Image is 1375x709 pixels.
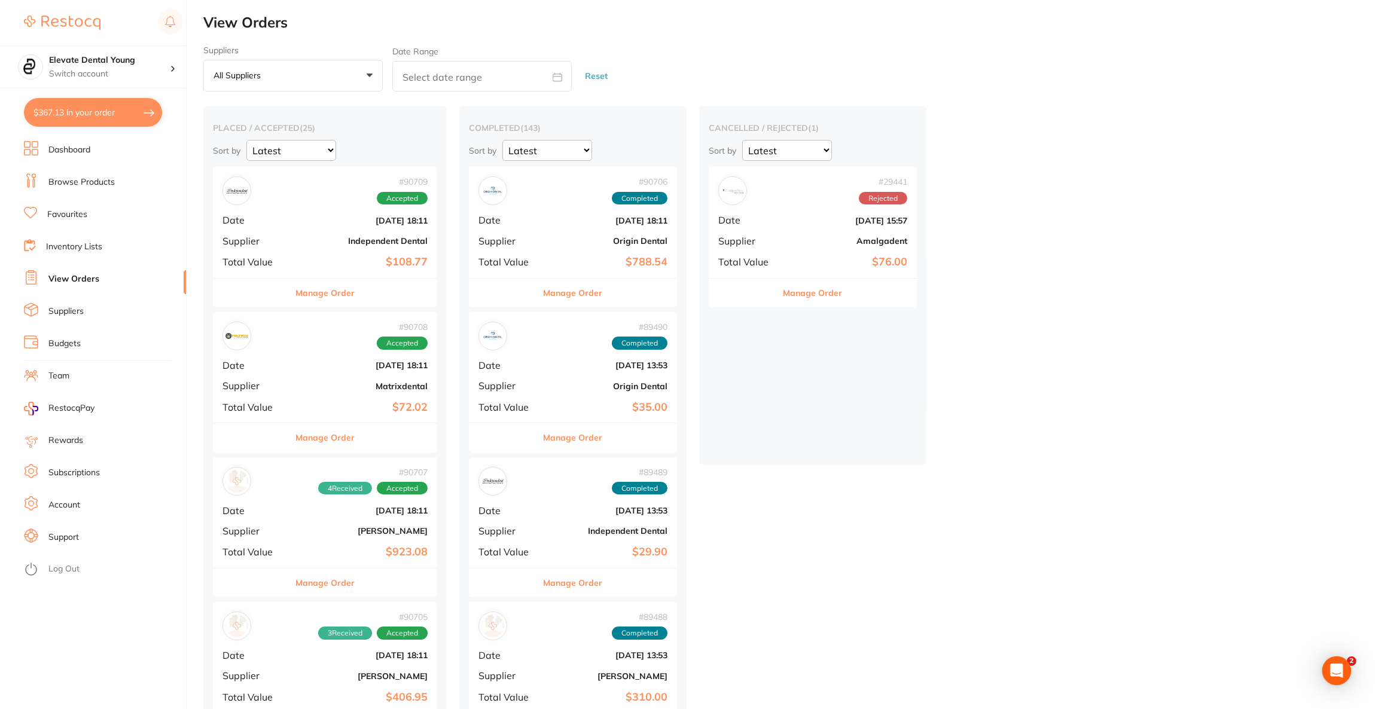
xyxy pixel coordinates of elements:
[222,360,288,371] span: Date
[48,370,69,382] a: Team
[478,360,538,371] span: Date
[548,671,667,681] b: [PERSON_NAME]
[612,627,667,640] span: Completed
[478,380,538,391] span: Supplier
[48,338,81,350] a: Budgets
[318,467,428,477] span: # 90707
[48,144,90,156] a: Dashboard
[478,546,538,557] span: Total Value
[859,192,907,205] span: Rejected
[297,546,428,558] b: $923.08
[318,627,372,640] span: Received
[548,236,667,246] b: Origin Dental
[478,402,538,412] span: Total Value
[24,9,100,36] a: Restocq Logo
[377,322,428,332] span: # 90708
[222,236,288,246] span: Supplier
[721,179,744,202] img: Amalgadent
[481,470,504,493] img: Independent Dental
[24,16,100,30] img: Restocq Logo
[612,467,667,477] span: # 89489
[225,615,248,637] img: Adam Dental
[24,402,94,415] a: RestocqPay
[222,692,288,702] span: Total Value
[481,325,504,347] img: Origin Dental
[225,470,248,493] img: Henry Schein Halas
[548,650,667,660] b: [DATE] 13:53
[19,55,42,79] img: Elevate Dental Young
[225,325,248,347] img: Matrixdental
[377,337,428,350] span: Accepted
[318,612,428,622] span: # 90705
[783,279,843,307] button: Manage Order
[709,123,917,133] h2: cancelled / rejected ( 1 )
[718,215,778,225] span: Date
[48,563,80,575] a: Log Out
[478,692,538,702] span: Total Value
[544,569,603,597] button: Manage Order
[469,145,496,156] p: Sort by
[49,68,170,80] p: Switch account
[478,256,538,267] span: Total Value
[859,177,907,187] span: # 29441
[788,256,907,268] b: $76.00
[24,402,38,415] img: RestocqPay
[548,506,667,515] b: [DATE] 13:53
[213,457,437,598] div: Henry Schein Halas#907074ReceivedAcceptedDate[DATE] 18:11Supplier[PERSON_NAME]Total Value$923.08M...
[297,691,428,704] b: $406.95
[478,525,538,536] span: Supplier
[203,60,383,92] button: All suppliers
[548,526,667,536] b: Independent Dental
[222,505,288,516] span: Date
[612,482,667,495] span: Completed
[203,14,1375,31] h2: View Orders
[297,526,428,536] b: [PERSON_NAME]
[377,192,428,205] span: Accepted
[297,401,428,414] b: $72.02
[295,423,355,452] button: Manage Order
[222,380,288,391] span: Supplier
[478,670,538,681] span: Supplier
[222,215,288,225] span: Date
[548,381,667,391] b: Origin Dental
[297,360,428,370] b: [DATE] 18:11
[213,312,437,453] div: Matrixdental#90708AcceptedDate[DATE] 18:11SupplierMatrixdentalTotal Value$72.02Manage Order
[548,360,667,370] b: [DATE] 13:53
[709,145,736,156] p: Sort by
[1322,656,1351,685] div: Open Intercom Messenger
[718,236,778,246] span: Supplier
[548,216,667,225] b: [DATE] 18:11
[297,671,428,681] b: [PERSON_NAME]
[478,650,538,661] span: Date
[548,401,667,414] b: $35.00
[377,177,428,187] span: # 90709
[48,176,115,188] a: Browse Products
[222,402,288,412] span: Total Value
[48,402,94,414] span: RestocqPay
[48,499,80,511] a: Account
[544,279,603,307] button: Manage Order
[225,179,248,202] img: Independent Dental
[222,650,288,661] span: Date
[222,525,288,536] span: Supplier
[295,569,355,597] button: Manage Order
[478,505,538,516] span: Date
[392,47,438,56] label: Date Range
[24,98,162,127] button: $367.13 in your order
[548,546,667,558] b: $29.90
[297,506,428,515] b: [DATE] 18:11
[297,256,428,268] b: $108.77
[49,54,170,66] h4: Elevate Dental Young
[481,615,504,637] img: Adam Dental
[203,45,383,55] label: Suppliers
[297,236,428,246] b: Independent Dental
[297,650,428,660] b: [DATE] 18:11
[788,216,907,225] b: [DATE] 15:57
[478,215,538,225] span: Date
[469,123,677,133] h2: completed ( 143 )
[213,145,240,156] p: Sort by
[213,123,437,133] h2: placed / accepted ( 25 )
[581,60,611,92] button: Reset
[1347,656,1356,666] span: 2
[481,179,504,202] img: Origin Dental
